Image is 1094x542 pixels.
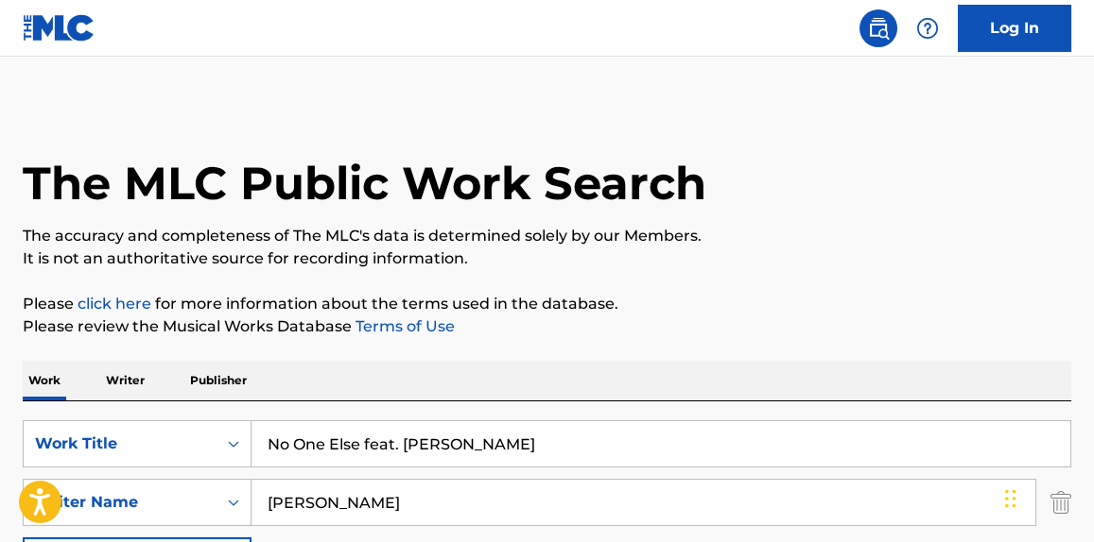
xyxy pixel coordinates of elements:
[352,317,455,335] a: Terms of Use
[958,5,1071,52] a: Log In
[23,293,1071,315] p: Please for more information about the terms used in the database.
[23,361,66,400] p: Work
[23,315,1071,338] p: Please review the Musical Works Database
[1005,470,1016,527] div: Drag
[23,225,1071,247] p: The accuracy and completeness of The MLC's data is determined solely by our Members.
[23,247,1071,270] p: It is not an authoritative source for recording information.
[78,295,151,313] a: click here
[23,155,706,212] h1: The MLC Public Work Search
[860,9,897,47] a: Public Search
[35,432,205,455] div: Work Title
[100,361,150,400] p: Writer
[909,9,946,47] div: Help
[23,14,96,42] img: MLC Logo
[916,17,939,40] img: help
[867,17,890,40] img: search
[184,361,252,400] p: Publisher
[999,451,1094,542] iframe: Chat Widget
[35,491,205,514] div: Writer Name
